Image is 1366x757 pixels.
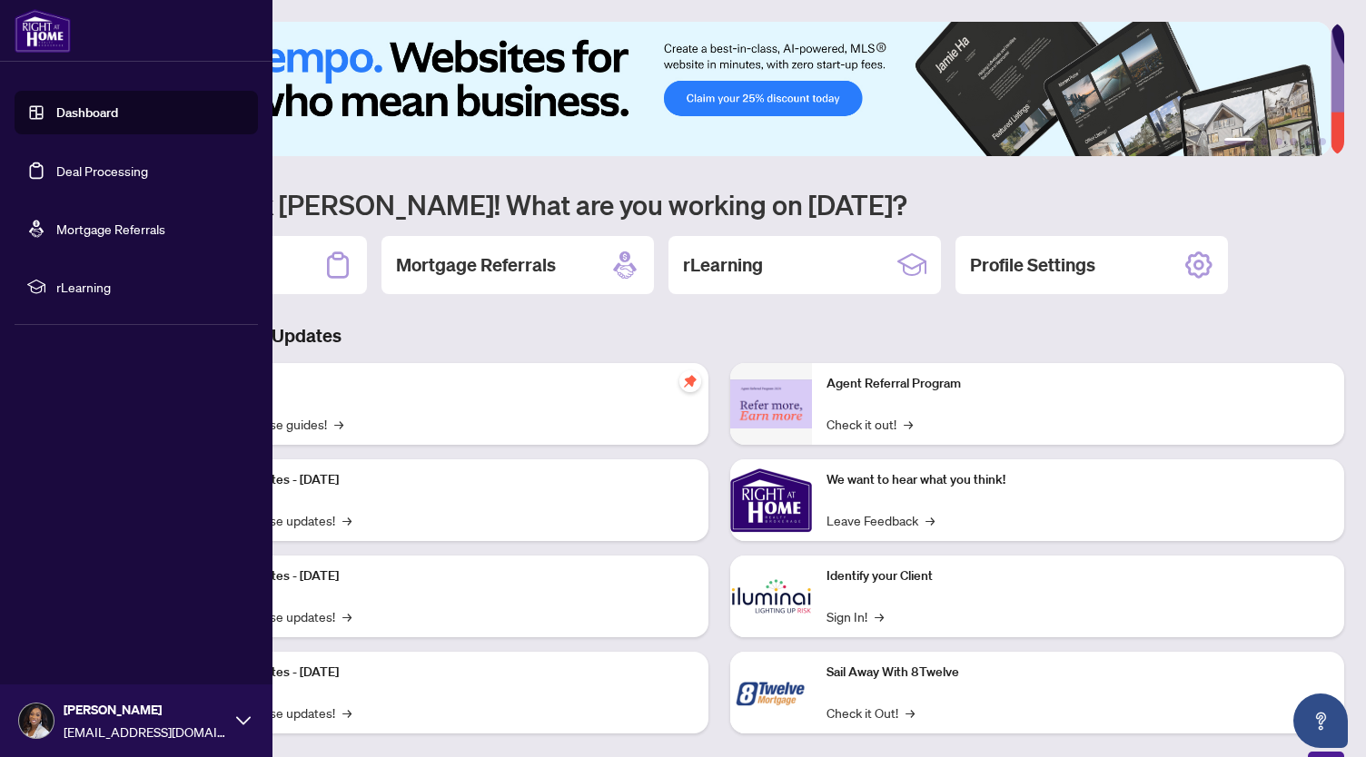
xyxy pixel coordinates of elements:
[64,700,227,720] span: [PERSON_NAME]
[827,703,915,723] a: Check it Out!→
[342,703,351,723] span: →
[94,22,1331,156] img: Slide 0
[827,510,935,530] a: Leave Feedback→
[56,104,118,121] a: Dashboard
[334,414,343,434] span: →
[1275,138,1282,145] button: 3
[1293,693,1348,748] button: Open asap
[1261,138,1268,145] button: 2
[56,221,165,237] a: Mortgage Referrals
[94,323,1344,349] h3: Brokerage & Industry Updates
[730,652,812,733] img: Sail Away With 8Twelve
[191,470,694,490] p: Platform Updates - [DATE]
[56,277,245,297] span: rLearning
[730,555,812,637] img: Identify your Client
[827,606,884,626] a: Sign In!→
[679,370,701,392] span: pushpin
[94,187,1344,221] h1: Welcome back [PERSON_NAME]! What are you working on [DATE]?
[342,510,351,530] span: →
[875,606,884,626] span: →
[1290,138,1297,145] button: 4
[827,566,1330,586] p: Identify your Client
[970,252,1095,278] h2: Profile Settings
[19,703,54,738] img: Profile Icon
[827,374,1330,394] p: Agent Referral Program
[191,663,694,683] p: Platform Updates - [DATE]
[827,470,1330,490] p: We want to hear what you think!
[926,510,935,530] span: →
[683,252,763,278] h2: rLearning
[906,703,915,723] span: →
[730,459,812,541] img: We want to hear what you think!
[342,606,351,626] span: →
[191,566,694,586] p: Platform Updates - [DATE]
[827,663,1330,683] p: Sail Away With 8Twelve
[191,374,694,394] p: Self-Help
[827,414,913,434] a: Check it out!→
[56,162,148,179] a: Deal Processing
[396,252,556,278] h2: Mortgage Referrals
[1304,138,1312,145] button: 5
[1224,138,1253,145] button: 1
[1319,138,1326,145] button: 6
[904,414,913,434] span: →
[15,9,71,53] img: logo
[64,722,227,742] span: [EMAIL_ADDRESS][DOMAIN_NAME]
[730,379,812,429] img: Agent Referral Program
